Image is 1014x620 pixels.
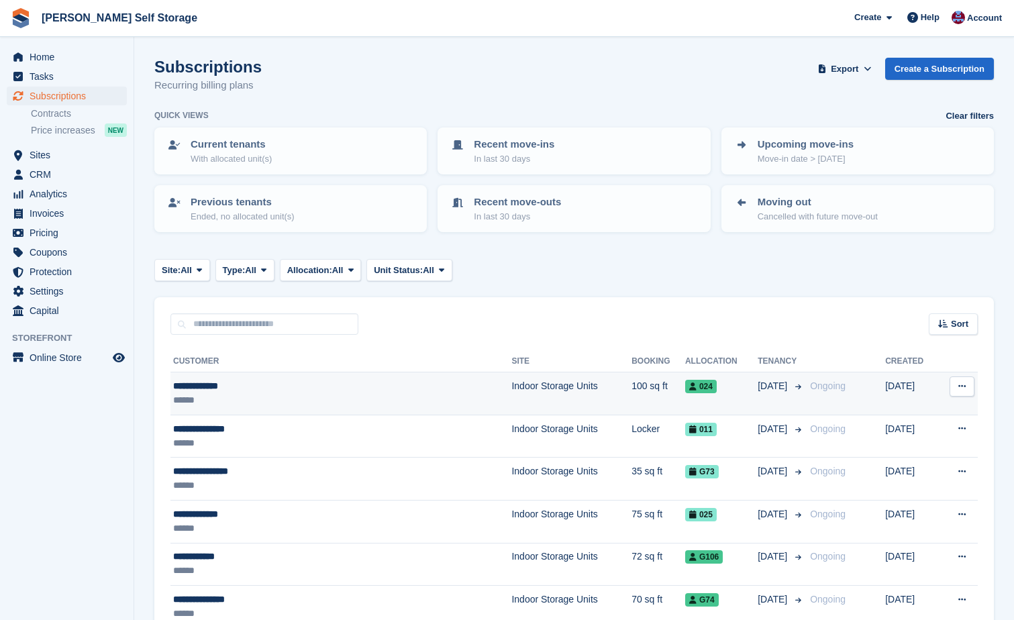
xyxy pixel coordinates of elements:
[758,507,790,521] span: [DATE]
[154,259,210,281] button: Site: All
[154,109,209,121] h6: Quick views
[758,550,790,564] span: [DATE]
[30,348,110,367] span: Online Store
[854,11,881,24] span: Create
[30,204,110,223] span: Invoices
[758,464,790,478] span: [DATE]
[31,123,127,138] a: Price increases NEW
[191,137,272,152] p: Current tenants
[36,7,203,29] a: [PERSON_NAME] Self Storage
[30,48,110,66] span: Home
[223,264,246,277] span: Type:
[12,331,134,345] span: Storefront
[245,264,256,277] span: All
[7,87,127,105] a: menu
[885,543,939,586] td: [DATE]
[631,500,685,543] td: 75 sq ft
[885,458,939,501] td: [DATE]
[30,67,110,86] span: Tasks
[7,301,127,320] a: menu
[758,210,878,223] p: Cancelled with future move-out
[758,137,854,152] p: Upcoming move-ins
[685,423,717,436] span: 011
[30,165,110,184] span: CRM
[631,351,685,372] th: Booking
[215,259,274,281] button: Type: All
[810,594,846,605] span: Ongoing
[810,551,846,562] span: Ongoing
[815,58,874,80] button: Export
[7,146,127,164] a: menu
[685,508,717,521] span: 025
[685,593,719,607] span: G74
[921,11,940,24] span: Help
[111,350,127,366] a: Preview store
[810,466,846,476] span: Ongoing
[30,223,110,242] span: Pricing
[156,187,425,231] a: Previous tenants Ended, no allocated unit(s)
[7,185,127,203] a: menu
[30,146,110,164] span: Sites
[685,550,723,564] span: G106
[885,351,939,372] th: Created
[162,264,181,277] span: Site:
[7,67,127,86] a: menu
[31,124,95,137] span: Price increases
[287,264,332,277] span: Allocation:
[7,262,127,281] a: menu
[439,129,709,173] a: Recent move-ins In last 30 days
[810,380,846,391] span: Ongoing
[511,543,631,586] td: Indoor Storage Units
[967,11,1002,25] span: Account
[154,58,262,76] h1: Subscriptions
[7,48,127,66] a: menu
[30,262,110,281] span: Protection
[952,11,965,24] img: Tracy Bailey
[511,458,631,501] td: Indoor Storage Units
[30,243,110,262] span: Coupons
[511,372,631,415] td: Indoor Storage Units
[280,259,362,281] button: Allocation: All
[7,243,127,262] a: menu
[30,185,110,203] span: Analytics
[423,264,434,277] span: All
[31,107,127,120] a: Contracts
[631,415,685,458] td: Locker
[511,415,631,458] td: Indoor Storage Units
[685,351,758,372] th: Allocation
[685,380,717,393] span: 024
[946,109,994,123] a: Clear filters
[332,264,344,277] span: All
[885,500,939,543] td: [DATE]
[366,259,452,281] button: Unit Status: All
[30,87,110,105] span: Subscriptions
[474,152,554,166] p: In last 30 days
[885,58,994,80] a: Create a Subscription
[191,195,295,210] p: Previous tenants
[181,264,192,277] span: All
[105,123,127,137] div: NEW
[685,465,719,478] span: G73
[11,8,31,28] img: stora-icon-8386f47178a22dfd0bd8f6a31ec36ba5ce8667c1dd55bd0f319d3a0aa187defe.svg
[7,204,127,223] a: menu
[156,129,425,173] a: Current tenants With allocated unit(s)
[7,165,127,184] a: menu
[7,223,127,242] a: menu
[758,592,790,607] span: [DATE]
[631,543,685,586] td: 72 sq ft
[951,317,968,331] span: Sort
[474,210,561,223] p: In last 30 days
[758,351,805,372] th: Tenancy
[191,152,272,166] p: With allocated unit(s)
[474,195,561,210] p: Recent move-outs
[30,301,110,320] span: Capital
[154,78,262,93] p: Recurring billing plans
[723,129,993,173] a: Upcoming move-ins Move-in date > [DATE]
[758,195,878,210] p: Moving out
[810,509,846,519] span: Ongoing
[7,348,127,367] a: menu
[885,415,939,458] td: [DATE]
[474,137,554,152] p: Recent move-ins
[7,282,127,301] a: menu
[885,372,939,415] td: [DATE]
